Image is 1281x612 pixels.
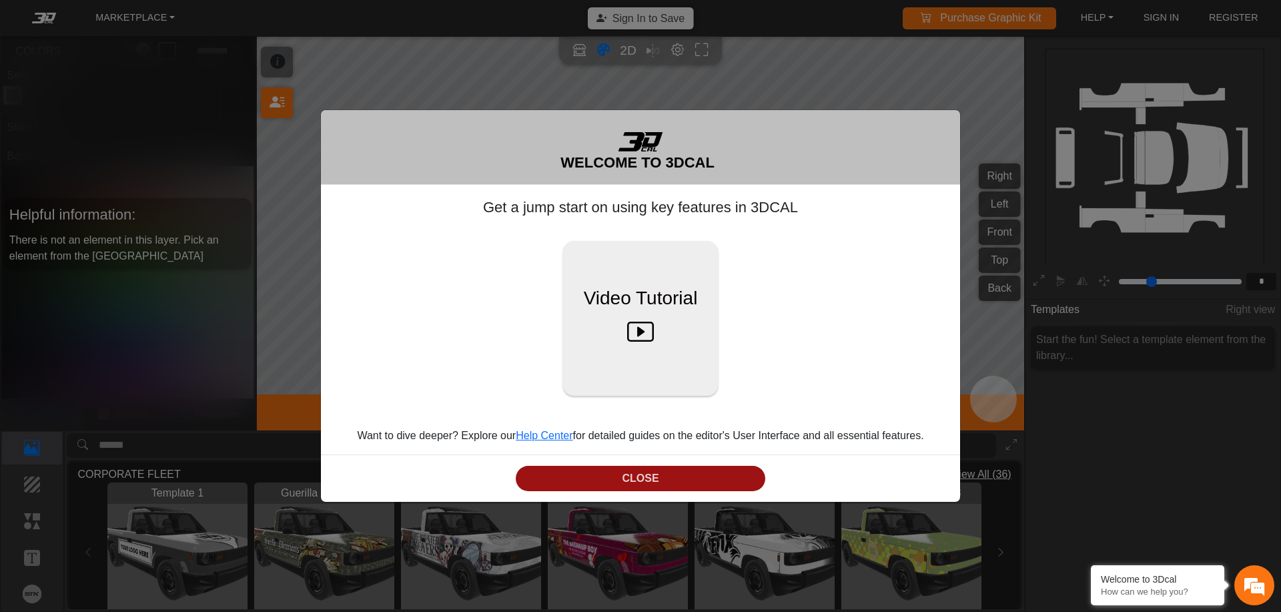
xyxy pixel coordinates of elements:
[516,430,572,441] a: Help Center
[7,348,254,394] textarea: Type your message and hit 'Enter'
[219,7,251,39] div: Minimize live chat window
[77,157,184,284] span: We're online!
[1101,587,1214,597] p: How can we help you?
[516,466,765,492] button: CLOSE
[7,418,89,427] span: Conversation
[171,394,254,436] div: Articles
[89,70,244,87] div: Chat with us now
[89,394,172,436] div: FAQs
[584,284,698,312] span: Video Tutorial
[332,428,949,444] p: Want to dive deeper? Explore our for detailed guides on the editor's User Interface and all essen...
[1101,574,1214,585] div: Welcome to 3Dcal
[560,151,715,174] h5: WELCOME TO 3DCAL
[332,196,949,220] h5: Get a jump start on using key features in 3DCAL
[563,241,718,396] button: Video Tutorial
[15,69,35,89] div: Navigation go back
